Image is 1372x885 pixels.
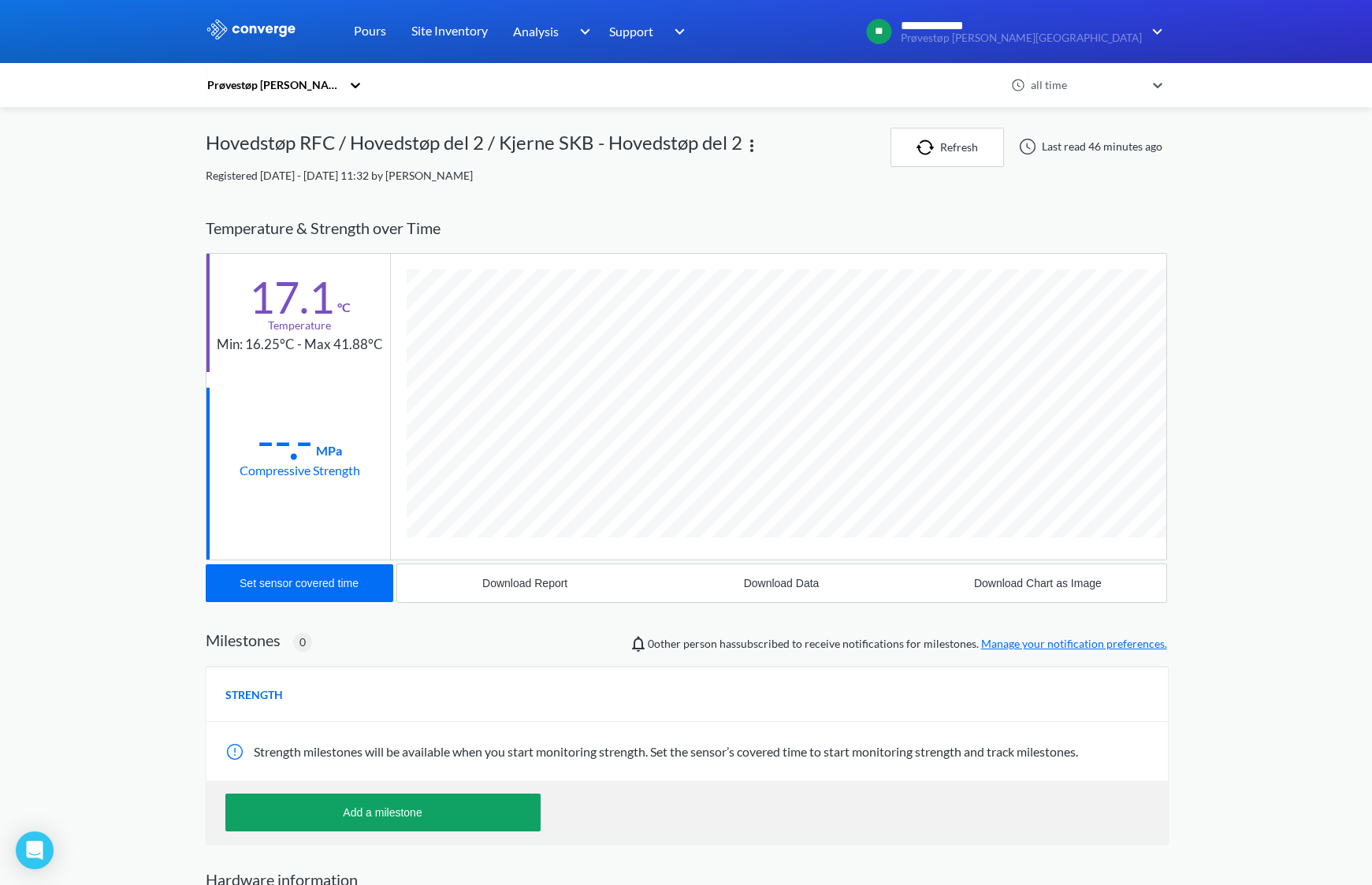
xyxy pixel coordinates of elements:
div: all time [1027,76,1145,94]
span: Registered [DATE] - [DATE] 11:32 by [PERSON_NAME] [206,169,473,182]
div: Prøvestøp [PERSON_NAME][GEOGRAPHIC_DATA] [206,76,341,94]
div: Download Data [744,577,820,589]
span: STRENGTH [225,686,283,704]
div: 17.1 [249,277,334,317]
span: 0 other [648,637,681,650]
button: Download Data [653,564,909,602]
div: Open Intercom Messenger [16,831,54,869]
span: 0 [299,634,306,651]
span: Prøvestøp [PERSON_NAME][GEOGRAPHIC_DATA] [901,32,1142,44]
div: Download Chart as Image [974,577,1102,589]
div: Temperature & Strength over Time [206,203,1167,253]
button: Set sensor covered time [206,564,393,602]
button: Download Report [397,564,653,602]
a: Manage your notification preferences. [981,637,1167,650]
button: Add a milestone [225,794,541,831]
img: icon-clock.svg [1011,78,1025,92]
h2: Milestones [206,630,281,649]
div: Hovedstøp RFC / Hovedstøp del 2 / Kjerne SKB - Hovedstøp del 2 [206,128,742,167]
img: icon-refresh.svg [917,139,940,155]
img: downArrow.svg [1142,22,1167,41]
img: notifications-icon.svg [629,634,648,653]
img: logo_ewhite.svg [206,19,297,39]
img: downArrow.svg [569,22,594,41]
span: Strength milestones will be available when you start monitoring strength. Set the sensor’s covere... [254,744,1078,759]
button: Download Chart as Image [909,564,1166,602]
span: Support [609,21,653,41]
div: Min: 16.25°C - Max 41.88°C [217,334,383,355]
div: Last read 46 minutes ago [1010,137,1167,156]
span: Analysis [513,21,559,41]
div: Set sensor covered time [240,577,359,589]
div: Download Report [482,577,567,589]
div: --.- [257,421,313,460]
button: Refresh [890,128,1004,167]
img: downArrow.svg [664,22,690,41]
div: Temperature [268,317,331,334]
img: more.svg [742,136,761,155]
div: Compressive Strength [240,460,360,480]
span: person has subscribed to receive notifications for milestones. [648,635,1167,653]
